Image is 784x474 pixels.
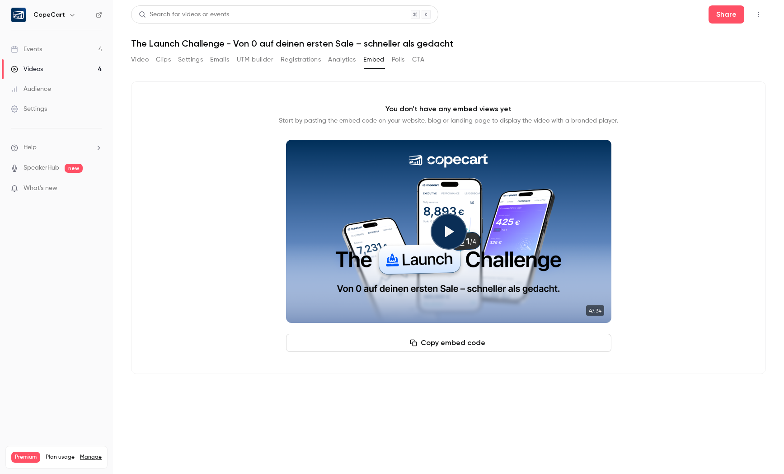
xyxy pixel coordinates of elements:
[586,305,604,316] time: 47:34
[363,52,385,67] button: Embed
[23,184,57,193] span: What's new
[286,140,611,323] section: Cover
[237,52,273,67] button: UTM builder
[80,454,102,461] a: Manage
[131,38,766,49] h1: The Launch Challenge - Von 0 auf deinen ersten Sale – schneller als gedacht
[286,334,611,352] button: Copy embed code
[178,52,203,67] button: Settings
[11,45,42,54] div: Events
[33,10,65,19] h6: CopeCart
[751,7,766,22] button: Top Bar Actions
[11,85,51,94] div: Audience
[431,213,467,250] button: Play video
[91,185,102,193] iframe: Noticeable Trigger
[385,104,512,114] p: You don't have any embed views yet
[281,52,321,67] button: Registrations
[11,104,47,114] div: Settings
[11,143,102,152] li: help-dropdown-opener
[23,143,37,152] span: Help
[23,163,59,173] a: SpeakerHub
[131,52,149,67] button: Video
[156,52,171,67] button: Clips
[65,164,83,173] span: new
[328,52,356,67] button: Analytics
[46,454,75,461] span: Plan usage
[11,65,43,74] div: Videos
[139,10,229,19] div: Search for videos or events
[279,116,618,125] p: Start by pasting the embed code on your website, blog or landing page to display the video with a...
[210,52,229,67] button: Emails
[392,52,405,67] button: Polls
[412,52,424,67] button: CTA
[11,8,26,22] img: CopeCart
[11,452,40,463] span: Premium
[709,5,744,24] button: Share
